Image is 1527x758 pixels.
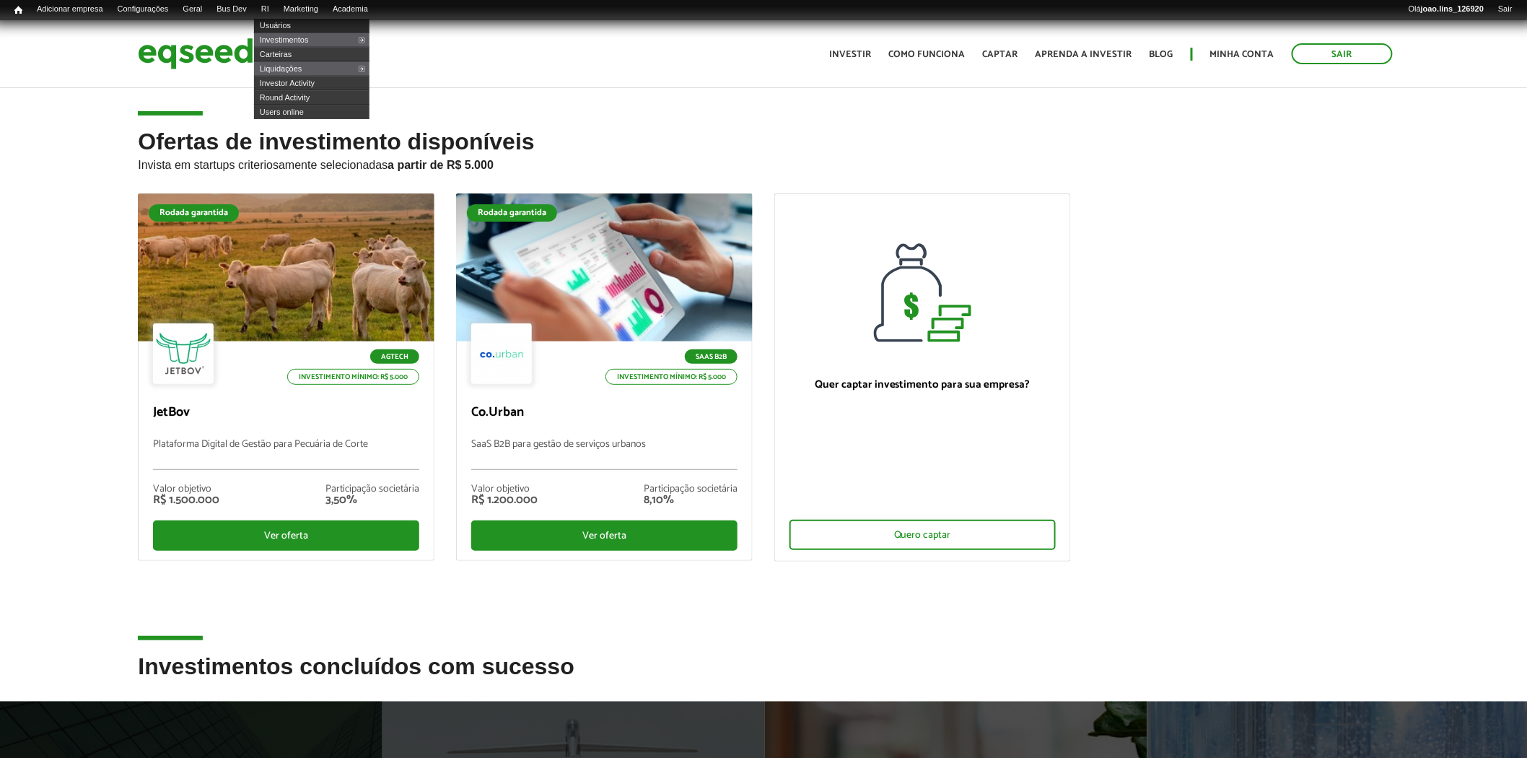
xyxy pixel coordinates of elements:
[644,484,738,495] div: Participação societária
[209,4,254,15] a: Bus Dev
[254,18,369,32] a: Usuários
[1210,50,1274,59] a: Minha conta
[254,4,276,15] a: RI
[153,405,419,421] p: JetBov
[456,193,753,561] a: Rodada garantida SaaS B2B Investimento mínimo: R$ 5.000 Co.Urban SaaS B2B para gestão de serviços...
[471,405,738,421] p: Co.Urban
[467,204,557,222] div: Rodada garantida
[1036,50,1132,59] a: Aprenda a investir
[774,193,1071,562] a: Quer captar investimento para sua empresa? Quero captar
[153,495,219,506] div: R$ 1.500.000
[325,4,375,15] a: Academia
[830,50,872,59] a: Investir
[276,4,325,15] a: Marketing
[1491,4,1520,15] a: Sair
[153,520,419,551] div: Ver oferta
[7,4,30,17] a: Início
[153,484,219,495] div: Valor objetivo
[605,369,738,385] p: Investimento mínimo: R$ 5.000
[138,654,1388,701] h2: Investimentos concluídos com sucesso
[789,378,1056,391] p: Quer captar investimento para sua empresa?
[471,439,738,470] p: SaaS B2B para gestão de serviços urbanos
[471,520,738,551] div: Ver oferta
[287,369,419,385] p: Investimento mínimo: R$ 5.000
[889,50,966,59] a: Como funciona
[1401,4,1491,15] a: Olájoao.lins_126920
[30,4,110,15] a: Adicionar empresa
[983,50,1018,59] a: Captar
[138,193,434,561] a: Rodada garantida Agtech Investimento mínimo: R$ 5.000 JetBov Plataforma Digital de Gestão para Pe...
[388,159,494,171] strong: a partir de R$ 5.000
[325,495,419,506] div: 3,50%
[138,154,1388,172] p: Invista em startups criteriosamente selecionadas
[370,349,419,364] p: Agtech
[685,349,738,364] p: SaaS B2B
[149,204,239,222] div: Rodada garantida
[153,439,419,470] p: Plataforma Digital de Gestão para Pecuária de Corte
[138,35,253,73] img: EqSeed
[644,495,738,506] div: 8,10%
[110,4,176,15] a: Configurações
[471,484,538,495] div: Valor objetivo
[14,5,22,15] span: Início
[138,129,1388,193] h2: Ofertas de investimento disponíveis
[1150,50,1173,59] a: Blog
[175,4,209,15] a: Geral
[1421,4,1484,13] strong: joao.lins_126920
[325,484,419,495] div: Participação societária
[1292,43,1393,64] a: Sair
[471,495,538,506] div: R$ 1.200.000
[789,520,1056,550] div: Quero captar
